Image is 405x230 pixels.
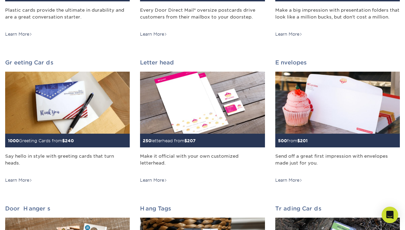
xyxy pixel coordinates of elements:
[275,153,400,172] div: Send off a great first impression with envelopes made just for you.
[300,138,308,143] span: 201
[187,138,196,143] span: 207
[5,205,130,212] h2: Door Hangers
[184,138,187,143] span: $
[5,153,130,172] div: Say hello in style with greeting cards that turn heads.
[140,59,265,183] a: Letterhead 250letterhead from$207 Make it official with your own customized letterhead. Learn More
[143,138,151,143] span: 250
[275,59,400,183] a: Envelopes 500from$201 Send off a great first impression with envelopes made just for you. Learn More
[275,72,400,134] img: Envelopes
[140,177,167,183] div: Learn More
[140,205,265,212] h2: Hang Tags
[5,72,130,134] img: Greeting Cards
[140,7,265,26] div: Every Door Direct Mail® oversize postcards drive customers from their mailbox to your doorstep.
[275,31,302,37] div: Learn More
[8,138,19,143] span: 1000
[275,205,400,212] h2: Trading Cards
[8,138,74,143] small: Greeting Cards from
[5,177,32,183] div: Learn More
[278,138,308,143] small: from
[5,7,130,26] div: Plastic cards provide the ultimate in durability and are a great conversation starter.
[278,138,287,143] span: 500
[5,59,130,66] h2: Greeting Cards
[275,59,400,66] h2: Envelopes
[140,31,167,37] div: Learn More
[275,177,302,183] div: Learn More
[297,138,300,143] span: $
[143,138,196,143] small: letterhead from
[140,72,265,134] img: Letterhead
[65,138,74,143] span: 240
[5,31,32,37] div: Learn More
[382,207,398,223] div: Open Intercom Messenger
[140,59,265,66] h2: Letterhead
[62,138,65,143] span: $
[275,7,400,26] div: Make a big impression with presentation folders that look like a million bucks, but don't cost a ...
[140,153,265,172] div: Make it official with your own customized letterhead.
[5,59,130,183] a: Greeting Cards 1000Greeting Cards from$240 Say hello in style with greeting cards that turn heads...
